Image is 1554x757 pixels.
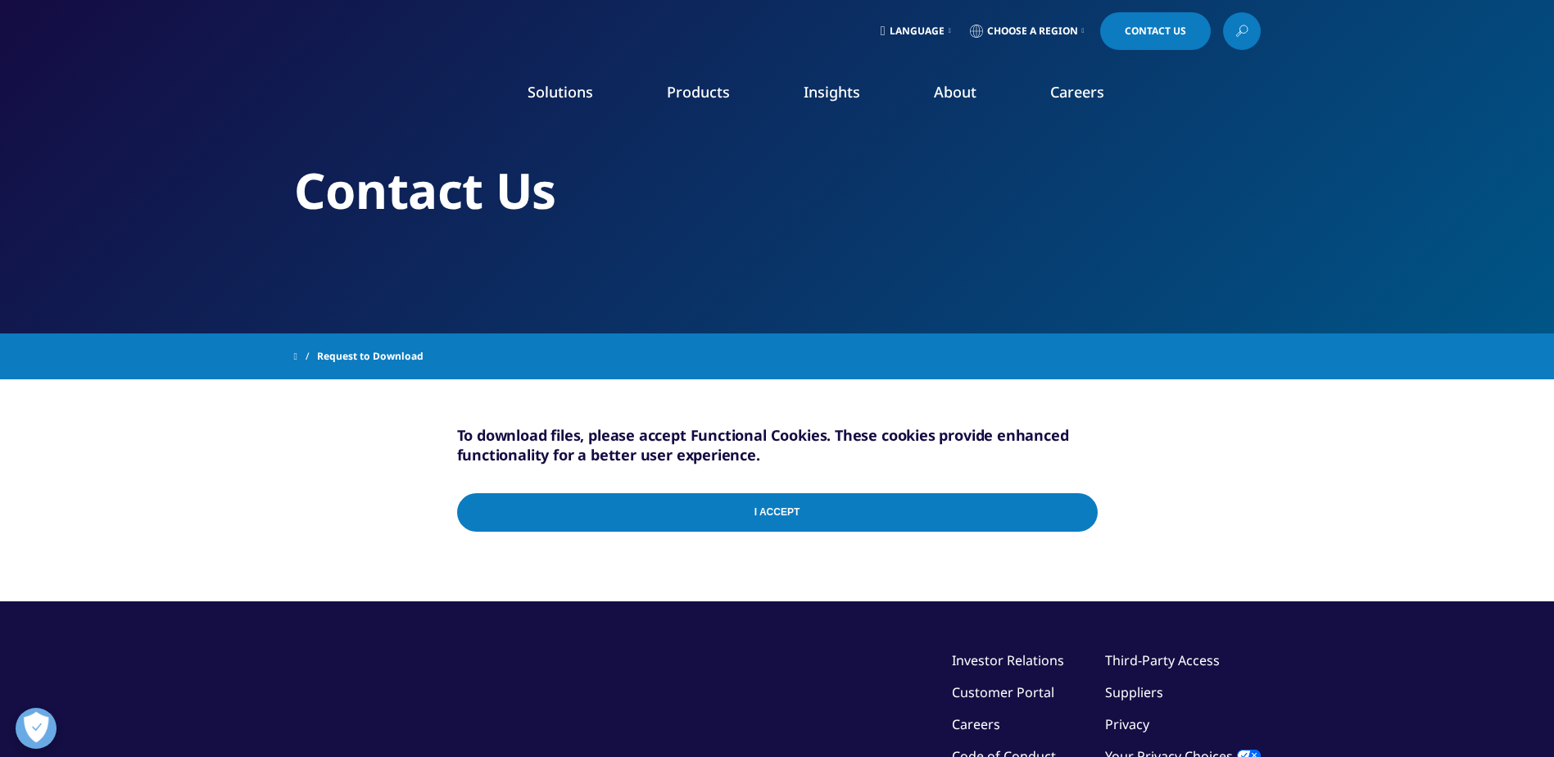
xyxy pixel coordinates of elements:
[952,683,1054,701] a: Customer Portal
[457,425,1098,465] h5: To download files, please accept Functional Cookies. These cookies provide enhanced functionality...
[528,82,593,102] a: Solutions
[804,82,860,102] a: Insights
[934,82,976,102] a: About
[294,84,425,108] img: IQVIA Healthcare Information Technology and Pharma Clinical Research Company
[952,651,1064,669] a: Investor Relations
[1105,651,1220,669] a: Third-Party Access
[1100,12,1211,50] a: Contact Us
[667,82,730,102] a: Products
[317,342,424,371] span: Request to Download
[890,25,945,38] span: Language
[952,715,1000,733] a: Careers
[987,25,1078,38] span: Choose a Region
[1105,715,1149,733] a: Privacy
[1105,683,1163,701] a: Suppliers
[457,493,1098,532] input: I Accept
[16,708,57,749] button: Open Preferences
[1050,82,1104,102] a: Careers
[432,57,1261,134] nav: Primary
[1125,26,1186,36] span: Contact Us
[294,160,1261,221] h2: Contact Us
